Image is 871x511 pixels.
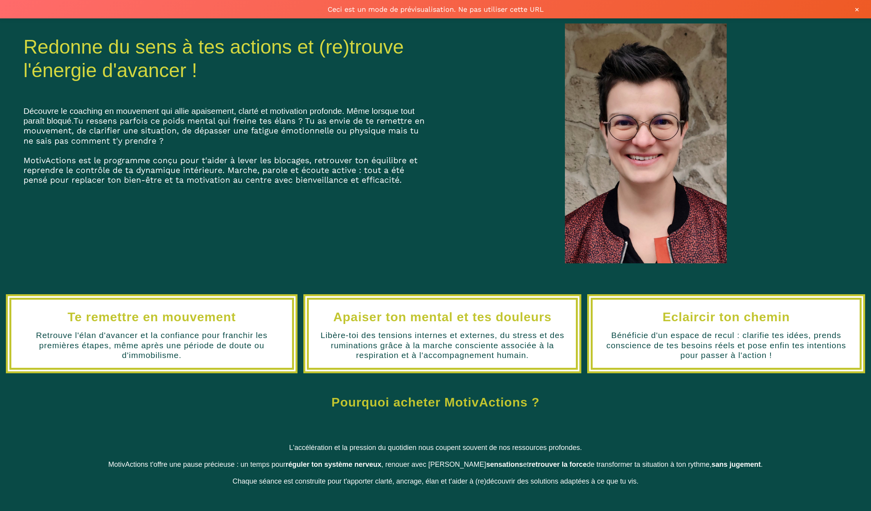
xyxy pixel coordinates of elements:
[285,461,381,468] b: réguler ton système nerveux
[599,328,854,362] text: Bénéficie d'un espace de recul : clarifie tes idées, prends conscience de tes besoins réels et po...
[106,444,765,485] span: L'accélération et la pression du quotidien nous coupent souvent de nos ressources profondes. Moti...
[711,461,761,468] b: sans jugement
[23,102,427,189] h2: Découvre le coaching en mouvement qui allie apaisement, clarté et motivation profonde. Même lorsq...
[12,391,859,414] h1: Pourquoi acheter MotivActions ?
[8,5,863,13] span: Ceci est un mode de prévisualisation. Ne pas utiliser cette URL
[565,23,727,263] img: a00a15cd26c76ceea68b77b015c3d001_Moi.jpg
[23,31,427,86] h1: Redonne du sens à tes actions et (re)trouve l'énergie d'avancer !
[23,116,427,185] span: Tu ressens parfois ce poids mental qui freine tes élans ? Tu as envie de te remettre en mouvement...
[315,306,570,328] h1: Apaiser ton mental et tes douleurs
[486,461,523,468] b: sensations
[529,461,587,468] b: retrouver la force
[599,306,854,328] h1: Eclaircir ton chemin
[17,306,286,328] h1: Te remettre en mouvement
[851,3,863,16] button: ×
[315,328,570,362] text: Libère-toi des tensions internes et externes, du stress et des ruminations grâce à la marche cons...
[17,328,286,362] text: Retrouve l'élan d'avancer et la confiance pour franchir les premières étapes, même après une péri...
